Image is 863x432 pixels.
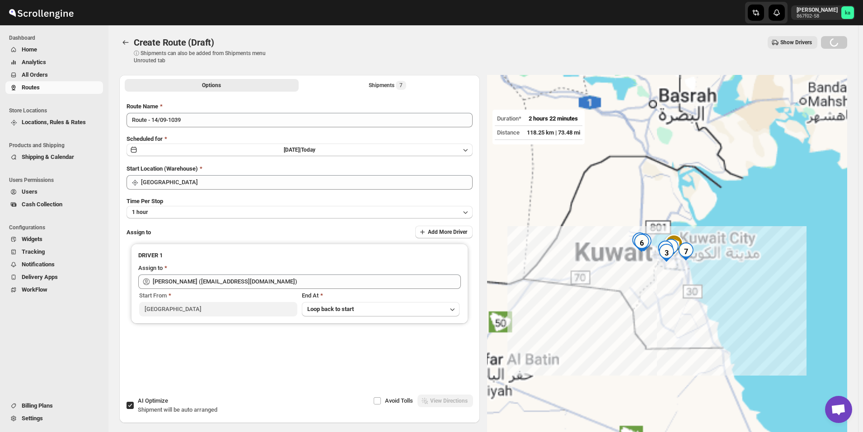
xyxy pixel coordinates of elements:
[527,129,580,136] span: 118.25 km | 73.48 mi
[127,198,163,204] span: Time Per Stop
[22,71,48,78] span: All Orders
[119,95,480,386] div: All Route Options
[825,396,852,423] div: Open chat
[529,115,578,122] span: 2 hours 22 minutes
[5,258,103,271] button: Notifications
[302,291,460,300] div: End At
[202,82,221,89] span: Options
[127,229,151,236] span: Assign to
[399,82,403,89] span: 7
[300,79,474,92] button: Selected Shipments
[841,6,854,19] span: khaled alrashidi
[127,165,198,172] span: Start Location (Warehouse)
[22,59,46,65] span: Analytics
[5,283,103,296] button: WorkFlow
[385,397,413,404] span: Avoid Tolls
[127,206,473,218] button: 1 hour
[22,261,55,268] span: Notifications
[141,175,473,190] input: Search location
[119,36,132,49] button: Routes
[5,69,103,81] button: All Orders
[9,224,104,231] span: Configurations
[127,144,473,156] button: [DATE]|Today
[138,251,461,260] h3: DRIVER 1
[5,151,103,163] button: Shipping & Calendar
[22,236,42,242] span: Widgets
[5,198,103,211] button: Cash Collection
[9,34,104,42] span: Dashboard
[428,228,467,236] span: Add More Driver
[5,271,103,283] button: Delivery Apps
[673,239,699,264] div: 7
[791,5,855,20] button: User menu
[22,402,53,409] span: Billing Plans
[658,235,684,260] div: 1
[5,233,103,246] button: Widgets
[631,230,657,255] div: 4
[22,248,45,255] span: Tracking
[5,412,103,425] button: Settings
[7,1,75,24] img: ScrollEngine
[138,397,168,404] span: AI Optimize
[22,415,43,422] span: Settings
[132,209,148,216] span: 1 hour
[797,14,838,19] p: 867f02-58
[5,186,103,198] button: Users
[301,147,315,153] span: Today
[5,43,103,56] button: Home
[629,230,654,255] div: 6
[22,188,38,195] span: Users
[9,107,104,114] span: Store Locations
[797,6,838,14] p: [PERSON_NAME]
[9,177,104,184] span: Users Permissions
[5,56,103,69] button: Analytics
[768,36,817,49] button: Show Drivers
[22,84,40,91] span: Routes
[127,135,163,142] span: Scheduled for
[22,153,74,160] span: Shipping & Calendar
[22,286,47,293] span: WorkFlow
[653,237,678,262] div: 2
[627,229,652,254] div: 5
[9,142,104,149] span: Products and Shipping
[22,274,58,280] span: Delivery Apps
[5,81,103,94] button: Routes
[22,119,86,125] span: Locations, Rules & Rates
[134,50,276,64] p: ⓘ Shipments can also be added from Shipments menu Unrouted tab
[845,10,850,16] text: ka
[127,113,473,127] input: Eg: Bengaluru Route
[415,226,473,238] button: Add More Driver
[5,246,103,258] button: Tracking
[138,264,163,273] div: Assign to
[134,37,214,48] span: Create Route (Draft)
[153,274,461,289] input: Search assignee
[307,306,354,312] span: Loop back to start
[284,147,301,153] span: [DATE] |
[780,39,812,46] span: Show Drivers
[654,240,679,265] div: 3
[127,103,158,110] span: Route Name
[369,81,406,90] div: Shipments
[5,116,103,129] button: Locations, Rules & Rates
[139,292,167,299] span: Start From
[22,46,37,53] span: Home
[302,302,460,316] button: Loop back to start
[22,201,62,208] span: Cash Collection
[497,115,521,122] span: Duration*
[5,399,103,412] button: Billing Plans
[497,129,520,136] span: Distance
[125,79,299,92] button: All Route Options
[138,406,217,413] span: Shipment will be auto arranged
